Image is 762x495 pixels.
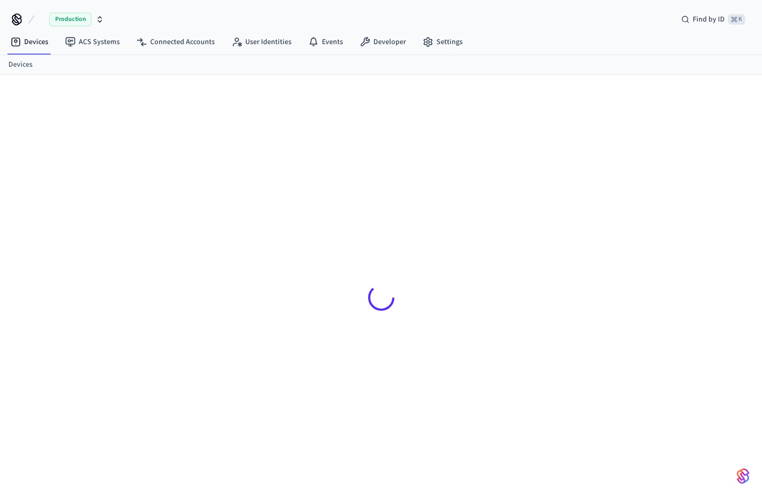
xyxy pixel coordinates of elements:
[693,14,725,25] span: Find by ID
[737,468,749,485] img: SeamLogoGradient.69752ec5.svg
[351,33,414,51] a: Developer
[300,33,351,51] a: Events
[728,14,745,25] span: ⌘ K
[57,33,128,51] a: ACS Systems
[673,10,754,29] div: Find by ID⌘ K
[2,33,57,51] a: Devices
[128,33,223,51] a: Connected Accounts
[414,33,471,51] a: Settings
[8,59,33,70] a: Devices
[49,13,91,26] span: Production
[223,33,300,51] a: User Identities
